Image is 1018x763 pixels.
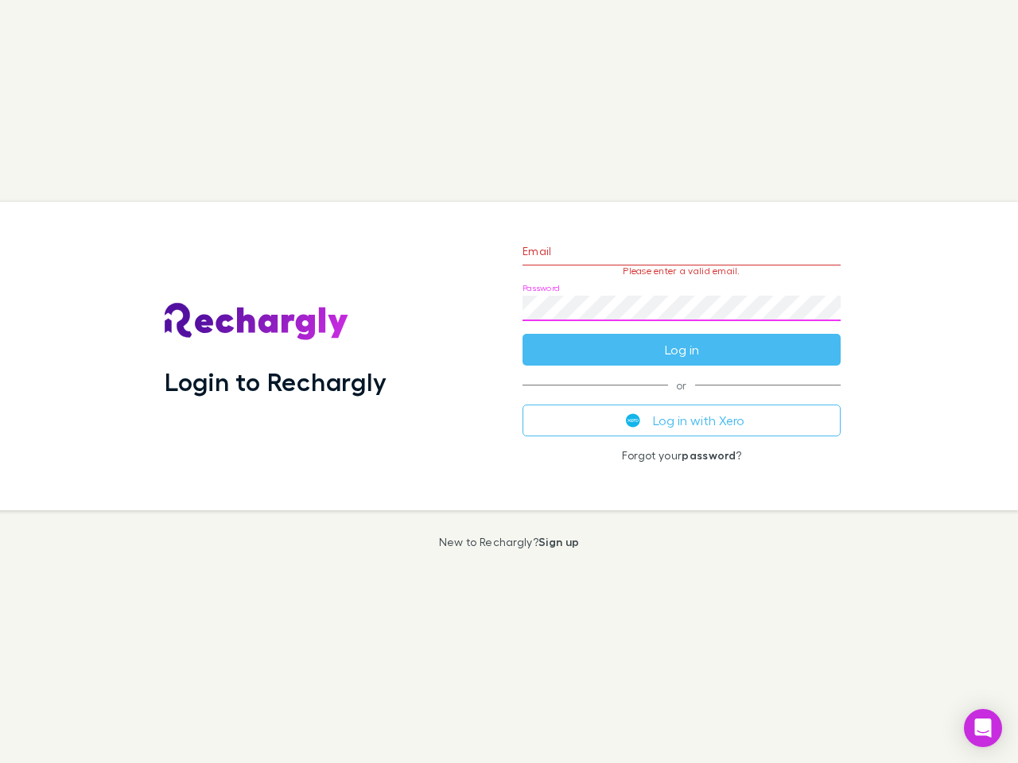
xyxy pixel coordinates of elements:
[523,385,841,385] span: or
[439,536,580,548] p: New to Rechargly?
[538,535,579,548] a: Sign up
[523,405,841,436] button: Log in with Xero
[523,282,560,294] label: Password
[523,334,841,366] button: Log in
[626,413,640,428] img: Xero's logo
[964,709,1002,747] div: Open Intercom Messenger
[682,448,736,462] a: password
[165,366,387,397] h1: Login to Rechargly
[165,303,349,341] img: Rechargly's Logo
[523,265,841,277] p: Please enter a valid email.
[523,449,841,462] p: Forgot your ?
